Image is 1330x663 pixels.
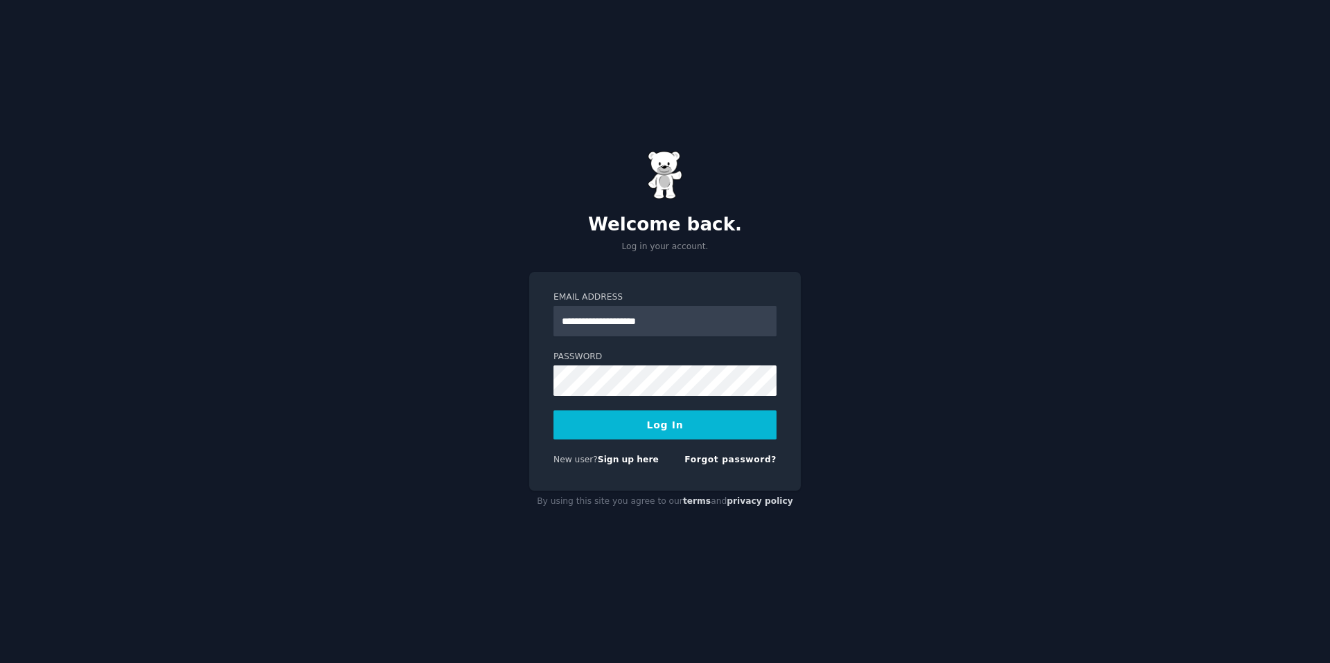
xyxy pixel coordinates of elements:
[553,410,777,439] button: Log In
[553,351,777,363] label: Password
[648,151,682,199] img: Gummy Bear
[683,496,711,506] a: terms
[727,496,793,506] a: privacy policy
[529,214,801,236] h2: Welcome back.
[684,455,777,464] a: Forgot password?
[553,291,777,304] label: Email Address
[529,241,801,253] p: Log in your account.
[529,491,801,513] div: By using this site you agree to our and
[598,455,659,464] a: Sign up here
[553,455,598,464] span: New user?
